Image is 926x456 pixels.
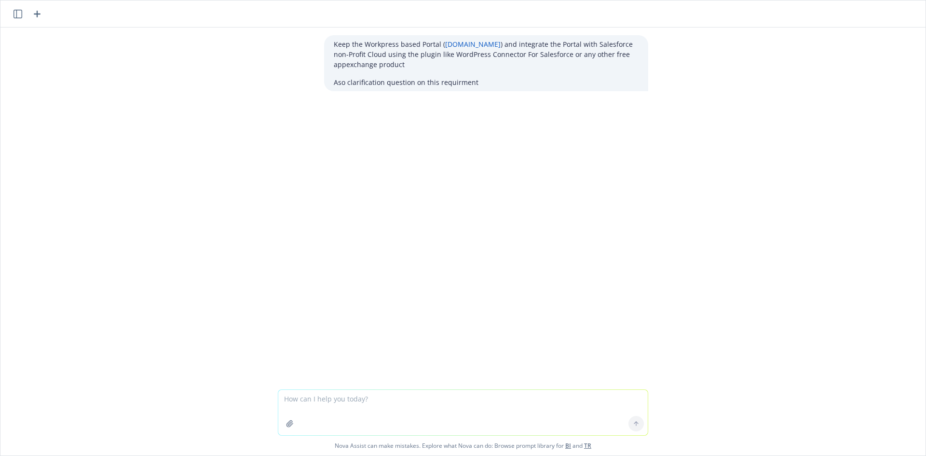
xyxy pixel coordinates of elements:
a: BI [565,442,571,450]
p: Aso clarification question on this requirment [334,77,639,87]
a: TR [584,442,591,450]
p: Keep the Workpress based Portal ( ) and integrate the Portal with Salesforce non-Profit Cloud usi... [334,39,639,69]
a: [DOMAIN_NAME] [445,40,501,49]
span: Nova Assist can make mistakes. Explore what Nova can do: Browse prompt library for and [4,436,922,456]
